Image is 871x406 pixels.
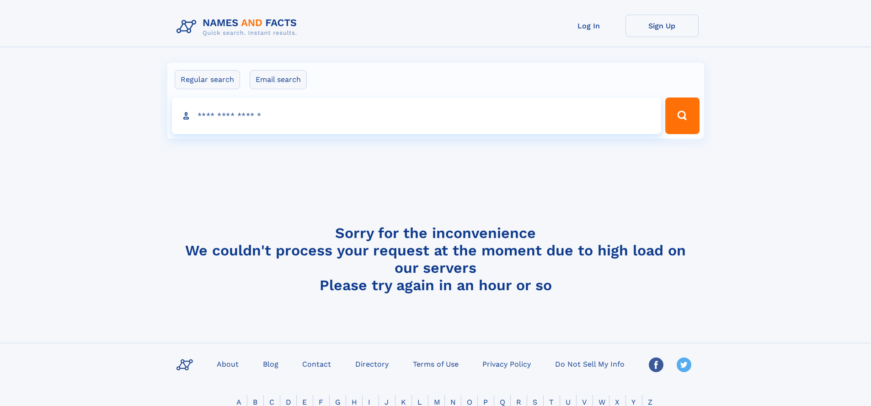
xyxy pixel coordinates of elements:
a: Directory [352,357,392,370]
label: Regular search [175,70,240,89]
a: Contact [299,357,335,370]
a: Privacy Policy [479,357,534,370]
a: Terms of Use [409,357,462,370]
input: search input [172,97,662,134]
h4: Sorry for the inconvenience We couldn't process your request at the moment due to high load on ou... [173,224,699,294]
a: Blog [259,357,282,370]
img: Twitter [677,357,691,372]
button: Search Button [665,97,699,134]
a: About [213,357,242,370]
label: Email search [250,70,307,89]
img: Logo Names and Facts [173,15,305,39]
img: Facebook [649,357,663,372]
a: Log In [552,15,625,37]
a: Do Not Sell My Info [551,357,628,370]
a: Sign Up [625,15,699,37]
